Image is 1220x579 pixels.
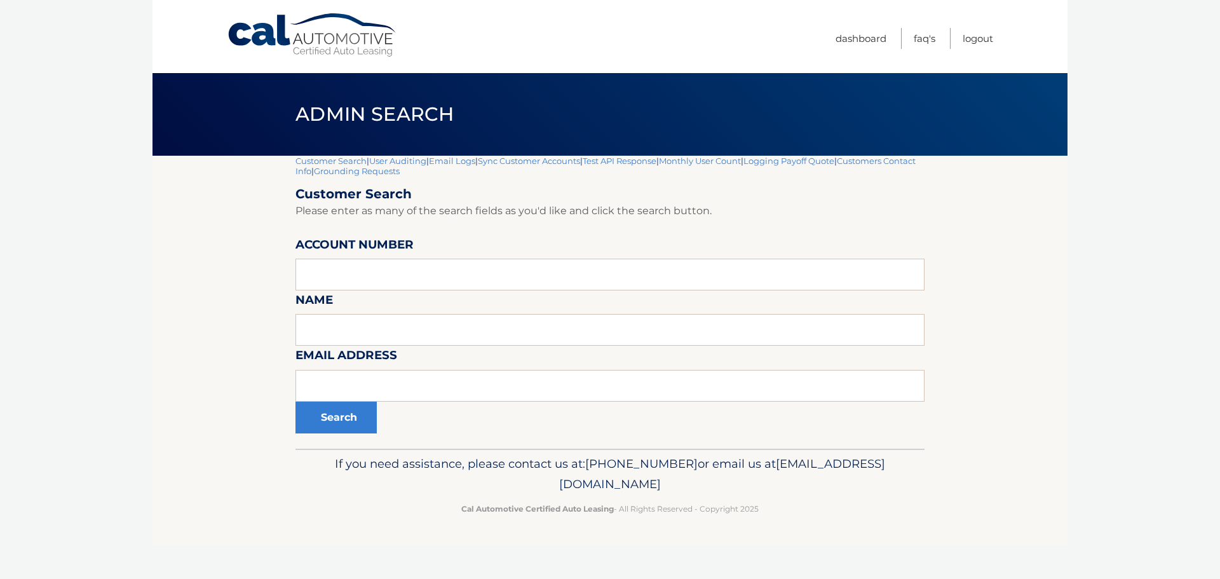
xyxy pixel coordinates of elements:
[659,156,741,166] a: Monthly User Count
[227,13,398,58] a: Cal Automotive
[743,156,834,166] a: Logging Payoff Quote
[295,102,454,126] span: Admin Search
[429,156,475,166] a: Email Logs
[585,456,698,471] span: [PHONE_NUMBER]
[461,504,614,514] strong: Cal Automotive Certified Auto Leasing
[304,454,916,494] p: If you need assistance, please contact us at: or email us at
[836,28,886,49] a: Dashboard
[304,502,916,515] p: - All Rights Reserved - Copyright 2025
[295,290,333,314] label: Name
[295,402,377,433] button: Search
[295,156,367,166] a: Customer Search
[369,156,426,166] a: User Auditing
[295,186,925,202] h2: Customer Search
[963,28,993,49] a: Logout
[295,156,916,176] a: Customers Contact Info
[478,156,580,166] a: Sync Customer Accounts
[914,28,935,49] a: FAQ's
[295,346,397,369] label: Email Address
[295,235,414,259] label: Account Number
[583,156,656,166] a: Test API Response
[295,156,925,449] div: | | | | | | | |
[295,202,925,220] p: Please enter as many of the search fields as you'd like and click the search button.
[314,166,400,176] a: Grounding Requests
